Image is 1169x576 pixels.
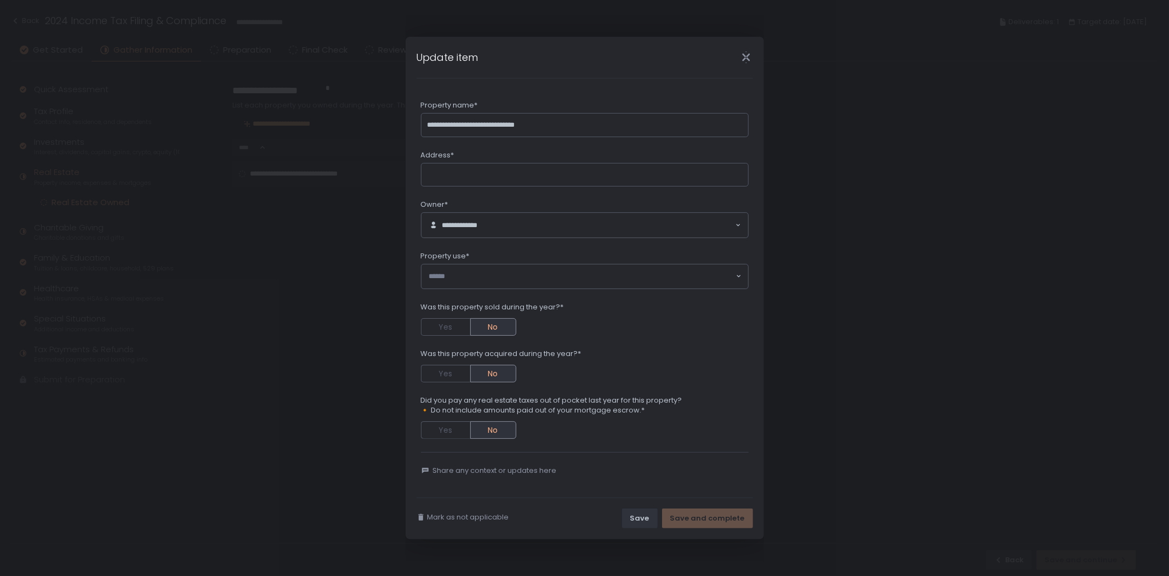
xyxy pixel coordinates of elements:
button: Save [622,509,658,528]
span: Was this property sold during the year?* [421,302,564,312]
button: Yes [421,365,470,382]
span: Share any context or updates here [433,466,557,476]
div: Search for option [421,213,748,237]
button: No [470,365,516,382]
button: Yes [421,421,470,439]
h1: Update item [417,50,478,65]
span: Did you pay any real estate taxes out of pocket last year for this property? [421,396,682,405]
span: 🔸 Do not include amounts paid out of your mortgage escrow.* [421,405,682,415]
button: Yes [421,318,470,336]
button: No [470,318,516,336]
button: Mark as not applicable [417,512,509,522]
span: Property use* [421,251,470,261]
div: Save [630,513,649,523]
input: Search for option [429,271,735,282]
button: No [470,421,516,439]
span: Owner* [421,200,448,210]
span: Mark as not applicable [427,512,509,522]
div: Search for option [421,264,748,289]
input: Search for option [493,219,734,230]
span: Address* [421,150,454,160]
span: Was this property acquired during the year?* [421,349,581,359]
span: Property name* [421,100,478,110]
div: Close [729,51,764,64]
